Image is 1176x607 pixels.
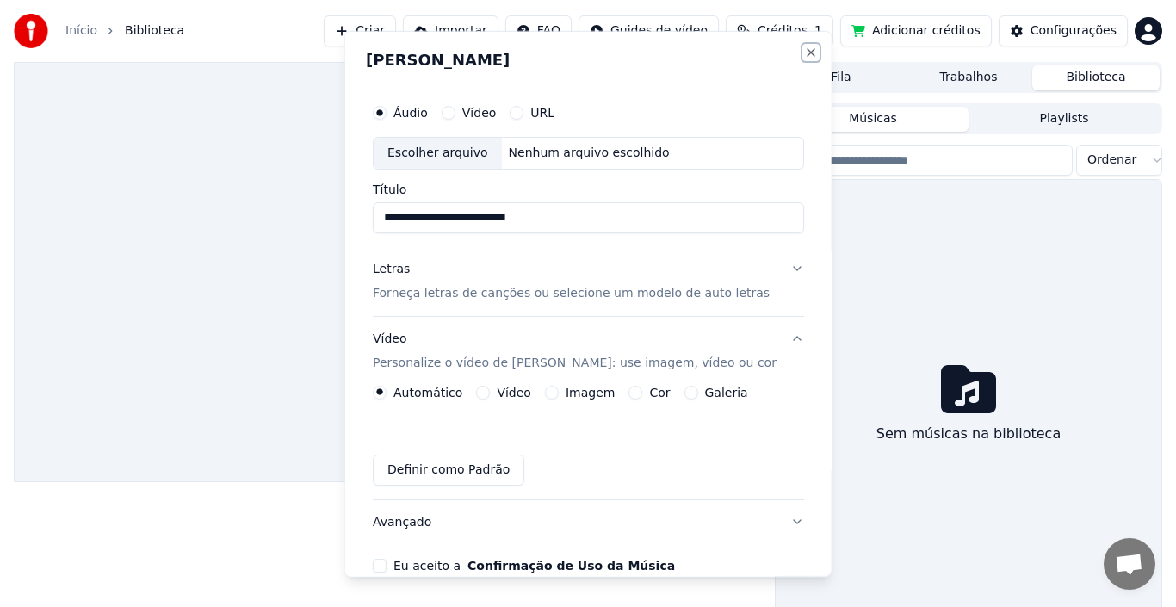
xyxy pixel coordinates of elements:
[461,106,496,118] label: Vídeo
[704,386,747,398] label: Galeria
[530,106,554,118] label: URL
[373,330,777,371] div: Vídeo
[374,137,502,168] div: Escolher arquivo
[373,499,804,544] button: Avançado
[373,316,804,385] button: VídeoPersonalize o vídeo de [PERSON_NAME]: use imagem, vídeo ou cor
[373,246,804,315] button: LetrasForneça letras de canções ou selecione um modelo de auto letras
[366,52,811,67] h2: [PERSON_NAME]
[467,559,675,571] button: Eu aceito a
[393,386,462,398] label: Automático
[373,385,804,499] div: VídeoPersonalize o vídeo de [PERSON_NAME]: use imagem, vídeo ou cor
[565,386,614,398] label: Imagem
[393,559,675,571] label: Eu aceito a
[373,260,410,277] div: Letras
[373,354,777,371] p: Personalize o vídeo de [PERSON_NAME]: use imagem, vídeo ou cor
[497,386,531,398] label: Vídeo
[373,284,770,301] p: Forneça letras de canções ou selecione um modelo de auto letras
[393,106,428,118] label: Áudio
[373,454,524,485] button: Definir como Padrão
[501,144,676,161] div: Nenhum arquivo escolhido
[649,386,670,398] label: Cor
[373,183,804,195] label: Título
